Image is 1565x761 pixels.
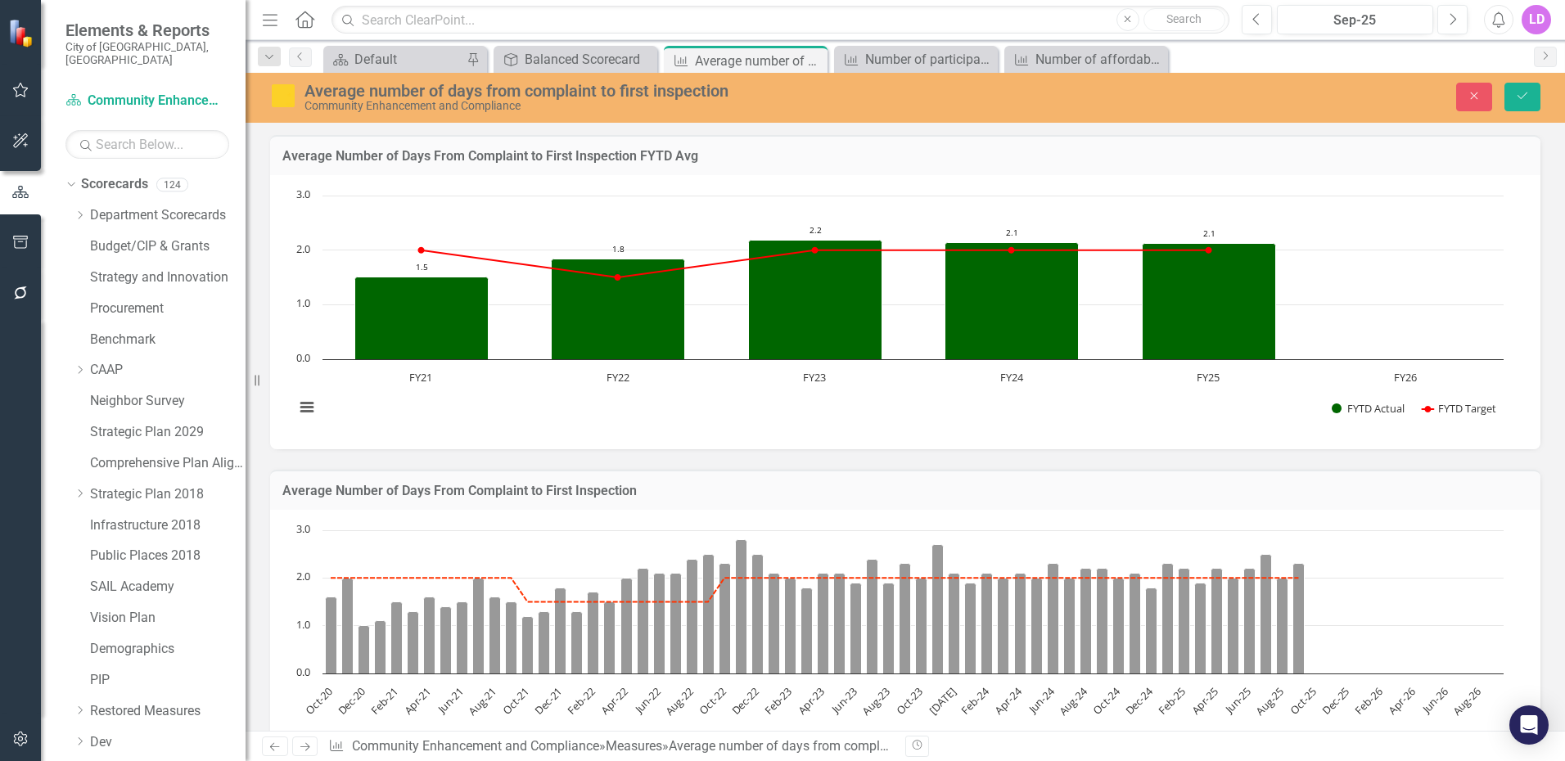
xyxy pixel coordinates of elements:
path: Feb-24, 2.1. Monthly Days from Complaint to Inspection. [981,573,993,673]
path: Oct-22, 2.3. Monthly Days from Complaint to Inspection. [719,563,731,673]
path: Feb-21, 1.5. Monthly Days from Complaint to Inspection. [391,601,403,673]
path: Jul-23, 2.4. Monthly Days from Complaint to Inspection. [867,559,878,673]
text: 2.0 [296,569,310,583]
path: FY23, 2. FYTD Target. [812,247,819,254]
path: Nov-21, 1.3. Monthly Days from Complaint to Inspection. [539,611,550,673]
a: Public Places 2018 [90,547,246,565]
text: 1.5 [416,261,428,272]
path: Nov-22, 2.8. Monthly Days from Complaint to Inspection. [736,539,747,673]
path: FY22, 1.84166666. FYTD Actual. [552,259,685,359]
path: Apr-21, 1.6. Monthly Days from Complaint to Inspection. [424,597,435,673]
text: Apr-21 [401,684,434,717]
path: Sep-24, 2.2. Monthly Days from Complaint to Inspection. [1097,568,1108,673]
path: Feb-23, 2. Monthly Days from Complaint to Inspection. [785,578,796,673]
path: FY21, 2. FYTD Target. [418,247,425,254]
text: Dec-21 [531,684,565,718]
a: Number of participants receiving housing benefits [838,49,994,70]
text: 2.0 [296,241,310,256]
text: FY22 [607,370,629,385]
path: Dec-20, 1. Monthly Days from Complaint to Inspection. [359,625,370,673]
text: Oct-23 [893,684,926,717]
text: Jun-23 [828,684,860,717]
text: Feb-22 [564,684,598,718]
text: Feb-23 [761,684,795,718]
div: Number of affordable dwelling units, built for those with very low to moderate income that receiv... [1035,49,1164,70]
text: Feb-24 [958,683,992,718]
text: FY25 [1197,370,1220,385]
path: Feb-25, 2.2. Monthly Days from Complaint to Inspection. [1179,568,1190,673]
text: Aug-25 [1252,684,1287,718]
text: Oct-22 [696,684,728,717]
path: Apr-22, 2. Monthly Days from Complaint to Inspection. [621,578,633,673]
path: Jan-22, 1.3. Monthly Days from Complaint to Inspection. [571,611,583,673]
input: Search Below... [65,130,229,159]
div: Balanced Scorecard [525,49,653,70]
a: Strategy and Innovation [90,268,246,287]
g: FYTD Actual, series 1 of 2. Bar series with 6 bars. [355,196,1406,360]
a: Strategic Plan 2018 [90,485,246,504]
path: Jun-21, 1.5. Monthly Days from Complaint to Inspection. [457,601,468,673]
path: FY23, 2.18333333. FYTD Actual. [749,240,882,359]
path: FY24, 2. FYTD Target. [1008,247,1015,254]
img: Monitoring Progress [270,83,296,109]
path: Aug-22, 2.4. Monthly Days from Complaint to Inspection. [687,559,698,673]
div: Open Intercom Messenger [1509,705,1549,745]
path: Mar-24, 2. Monthly Days from Complaint to Inspection. [998,578,1009,673]
text: 2.1 [1006,227,1018,238]
path: FY25, 2.125. FYTD Actual. [1143,243,1276,359]
path: Oct-24, 2. Monthly Days from Complaint to Inspection. [1113,578,1125,673]
path: FY22, 1.5. FYTD Target. [615,274,621,281]
path: Aug-23, 1.9. Monthly Days from Complaint to Inspection. [883,583,895,673]
text: Dec-22 [728,684,762,718]
text: FY24 [1000,370,1024,385]
text: 3.0 [296,521,310,536]
path: Oct-21, 1.2. Monthly Days from Complaint to Inspection. [522,616,534,673]
a: Strategic Plan 2029 [90,423,246,442]
a: Demographics [90,640,246,659]
div: Average number of days from complaint to first inspection [695,51,823,71]
path: Apr-25, 2.2. Monthly Days from Complaint to Inspection. [1211,568,1223,673]
text: Apr-25 [1188,684,1221,717]
path: Sep-22, 2.5. Monthly Days from Complaint to Inspection. [703,554,715,673]
path: Dec 23, 2.1. Monthly Days from Complaint to Inspection. [949,573,960,673]
path: May-22, 2.2. Monthly Days from Complaint to Inspection. [638,568,649,673]
a: SAIL Academy [90,578,246,597]
text: FY26 [1394,370,1417,385]
path: Jul-21, 2. Monthly Days from Complaint to Inspection. [473,578,485,673]
svg: Interactive chart [286,187,1512,433]
path: Jul-25, 2.5. Monthly Days from Complaint to Inspection. [1261,554,1272,673]
button: Sep-25 [1277,5,1433,34]
text: Jun-26 [1418,684,1450,717]
path: Mar-22, 1.5. Monthly Days from Complaint to Inspection. [604,601,616,673]
text: [DATE] [926,684,958,717]
text: Dec-25 [1319,684,1352,718]
a: Vision Plan [90,609,246,628]
img: ClearPoint Strategy [8,19,37,47]
a: Community Enhancement and Compliance [352,738,599,754]
a: Dev [90,733,246,752]
text: 0.0 [296,664,310,679]
text: Dec-24 [1122,683,1157,718]
path: Sep-21, 1.5. Monthly Days from Complaint to Inspection. [506,601,517,673]
path: Apr-24, 2.1. Monthly Days from Complaint to Inspection. [1015,573,1026,673]
span: Search [1166,12,1202,25]
a: Department Scorecards [90,206,246,225]
text: FY21 [409,370,432,385]
text: Apr-22 [598,684,630,717]
text: Feb-21 [368,684,401,718]
button: Show FYTD Target [1422,401,1497,416]
path: Jun-24, 2.3. Monthly Days from Complaint to Inspection. [1048,563,1059,673]
text: 1.0 [296,295,310,310]
path: Mar-21, 1.3. Monthly Days from Complaint to Inspection. [408,611,419,673]
div: Default [354,49,462,70]
path: Jul-24, 2. Monthly Days from Complaint to Inspection. [1064,578,1076,673]
button: View chart menu, Chart [295,731,318,754]
div: » » [328,737,893,756]
path: Dec-21, 1.8. Monthly Days from Complaint to Inspection. [555,588,566,673]
text: Jun-22 [630,684,663,717]
path: Jul-22, 2.1. Monthly Days from Complaint to Inspection. [670,573,682,673]
text: Aug-23 [859,684,893,718]
a: Default [327,49,462,70]
path: Sep-25, 2.3. Monthly Days from Complaint to Inspection. [1293,563,1305,673]
a: Infrastructure 2018 [90,516,246,535]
